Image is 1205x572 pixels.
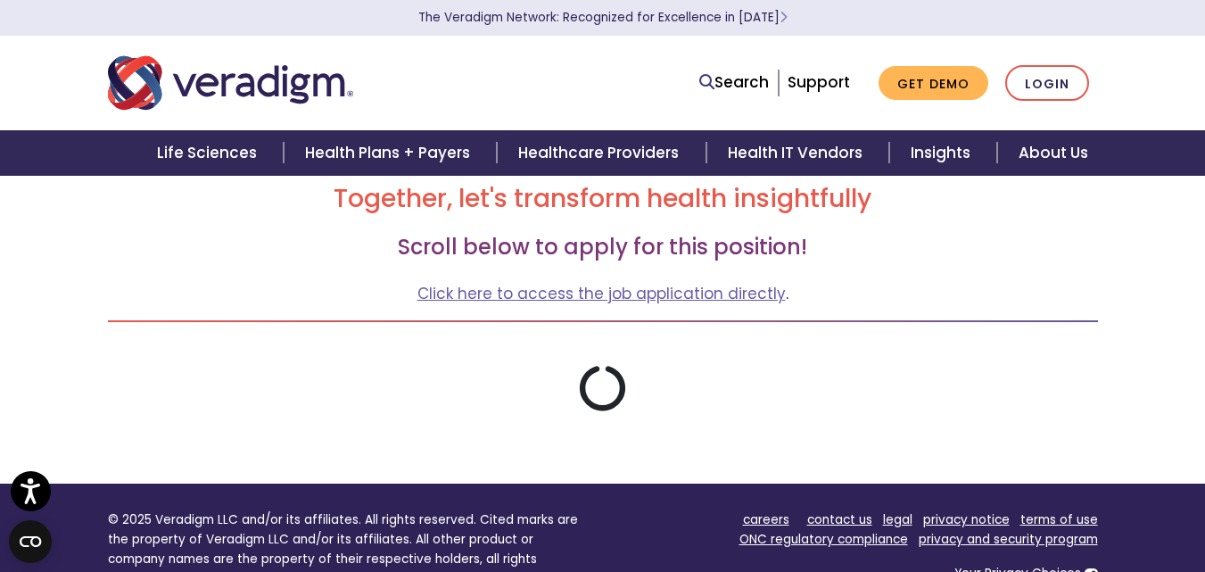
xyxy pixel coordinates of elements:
[807,511,872,528] a: contact us
[706,130,889,176] a: Health IT Vendors
[108,282,1098,306] p: .
[417,283,786,304] a: Click here to access the job application directly
[883,511,912,528] a: legal
[739,531,908,548] a: ONC regulatory compliance
[9,520,52,563] button: Open CMP widget
[743,511,789,528] a: careers
[919,531,1098,548] a: privacy and security program
[879,66,988,101] a: Get Demo
[1005,65,1089,102] a: Login
[1020,511,1098,528] a: terms of use
[497,130,706,176] a: Healthcare Providers
[780,9,788,26] span: Learn More
[108,54,353,112] img: Veradigm logo
[889,130,997,176] a: Insights
[108,184,1098,214] h2: Together, let's transform health insightfully
[997,130,1110,176] a: About Us
[136,130,284,176] a: Life Sciences
[923,511,1010,528] a: privacy notice
[108,235,1098,261] h3: Scroll below to apply for this position!
[284,130,497,176] a: Health Plans + Payers
[699,70,769,95] a: Search
[788,71,850,93] a: Support
[418,9,788,26] a: The Veradigm Network: Recognized for Excellence in [DATE]Learn More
